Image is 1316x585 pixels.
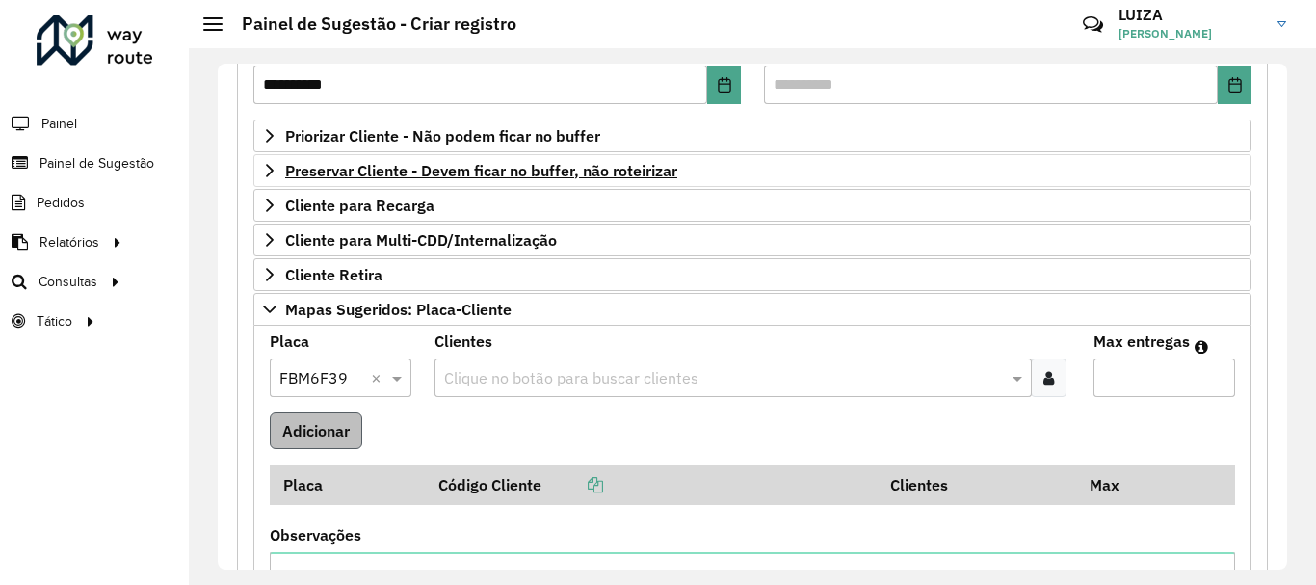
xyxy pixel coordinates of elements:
[270,523,361,546] label: Observações
[253,120,1251,152] a: Priorizar Cliente - Não podem ficar no buffer
[1119,25,1263,42] span: [PERSON_NAME]
[253,258,1251,291] a: Cliente Retira
[707,66,741,104] button: Choose Date
[371,366,387,389] span: Clear all
[39,232,99,253] span: Relatórios
[1093,330,1190,353] label: Max entregas
[285,267,382,282] span: Cliente Retira
[434,330,492,353] label: Clientes
[1195,339,1208,355] em: Máximo de clientes que serão colocados na mesma rota com os clientes informados
[541,475,603,494] a: Copiar
[426,465,878,505] th: Código Cliente
[41,114,77,134] span: Painel
[39,153,154,173] span: Painel de Sugestão
[285,163,677,178] span: Preservar Cliente - Devem ficar no buffer, não roteirizar
[253,224,1251,256] a: Cliente para Multi-CDD/Internalização
[270,465,426,505] th: Placa
[39,272,97,292] span: Consultas
[1218,66,1251,104] button: Choose Date
[37,193,85,213] span: Pedidos
[253,189,1251,222] a: Cliente para Recarga
[270,330,309,353] label: Placa
[285,302,512,317] span: Mapas Sugeridos: Placa-Cliente
[223,13,516,35] h2: Painel de Sugestão - Criar registro
[253,293,1251,326] a: Mapas Sugeridos: Placa-Cliente
[253,154,1251,187] a: Preservar Cliente - Devem ficar no buffer, não roteirizar
[285,198,434,213] span: Cliente para Recarga
[285,128,600,144] span: Priorizar Cliente - Não podem ficar no buffer
[270,412,362,449] button: Adicionar
[37,311,72,332] span: Tático
[285,232,557,248] span: Cliente para Multi-CDD/Internalização
[1076,465,1153,505] th: Max
[1072,4,1114,45] a: Contato Rápido
[1119,6,1263,24] h3: LUIZA
[877,465,1076,505] th: Clientes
